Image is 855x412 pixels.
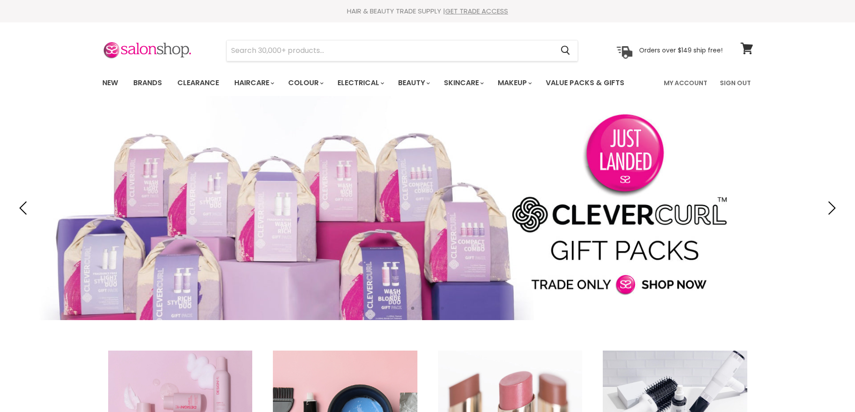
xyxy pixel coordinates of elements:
a: Colour [281,74,329,92]
a: GET TRADE ACCESS [445,6,508,16]
a: Clearance [171,74,226,92]
a: Value Packs & Gifts [539,74,631,92]
p: Orders over $149 ship free! [639,46,723,54]
button: Next [821,199,839,217]
a: Makeup [491,74,537,92]
a: Sign Out [715,74,756,92]
li: Page dot 3 [431,307,434,310]
input: Search [227,40,554,61]
a: Haircare [228,74,280,92]
button: Previous [16,199,34,217]
a: New [96,74,125,92]
a: Beauty [391,74,435,92]
li: Page dot 1 [411,307,414,310]
li: Page dot 4 [441,307,444,310]
div: HAIR & BEAUTY TRADE SUPPLY | [91,7,764,16]
ul: Main menu [96,70,645,96]
a: Electrical [331,74,390,92]
a: My Account [658,74,713,92]
form: Product [226,40,578,61]
button: Search [554,40,578,61]
a: Skincare [437,74,489,92]
a: Brands [127,74,169,92]
li: Page dot 2 [421,307,424,310]
nav: Main [91,70,764,96]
